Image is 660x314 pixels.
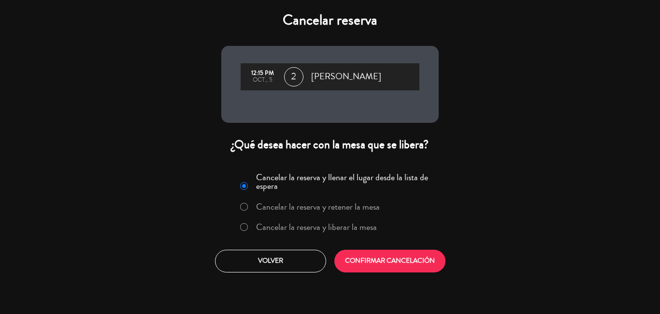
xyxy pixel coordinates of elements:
[245,70,279,77] div: 12:15 PM
[284,67,303,86] span: 2
[215,250,326,272] button: Volver
[256,173,433,190] label: Cancelar la reserva y llenar el lugar desde la lista de espera
[245,77,279,84] div: oct., 5
[334,250,445,272] button: CONFIRMAR CANCELACIÓN
[221,12,439,29] h4: Cancelar reserva
[256,202,380,211] label: Cancelar la reserva y retener la mesa
[311,70,381,84] span: [PERSON_NAME]
[256,223,377,231] label: Cancelar la reserva y liberar la mesa
[221,137,439,152] div: ¿Qué desea hacer con la mesa que se libera?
